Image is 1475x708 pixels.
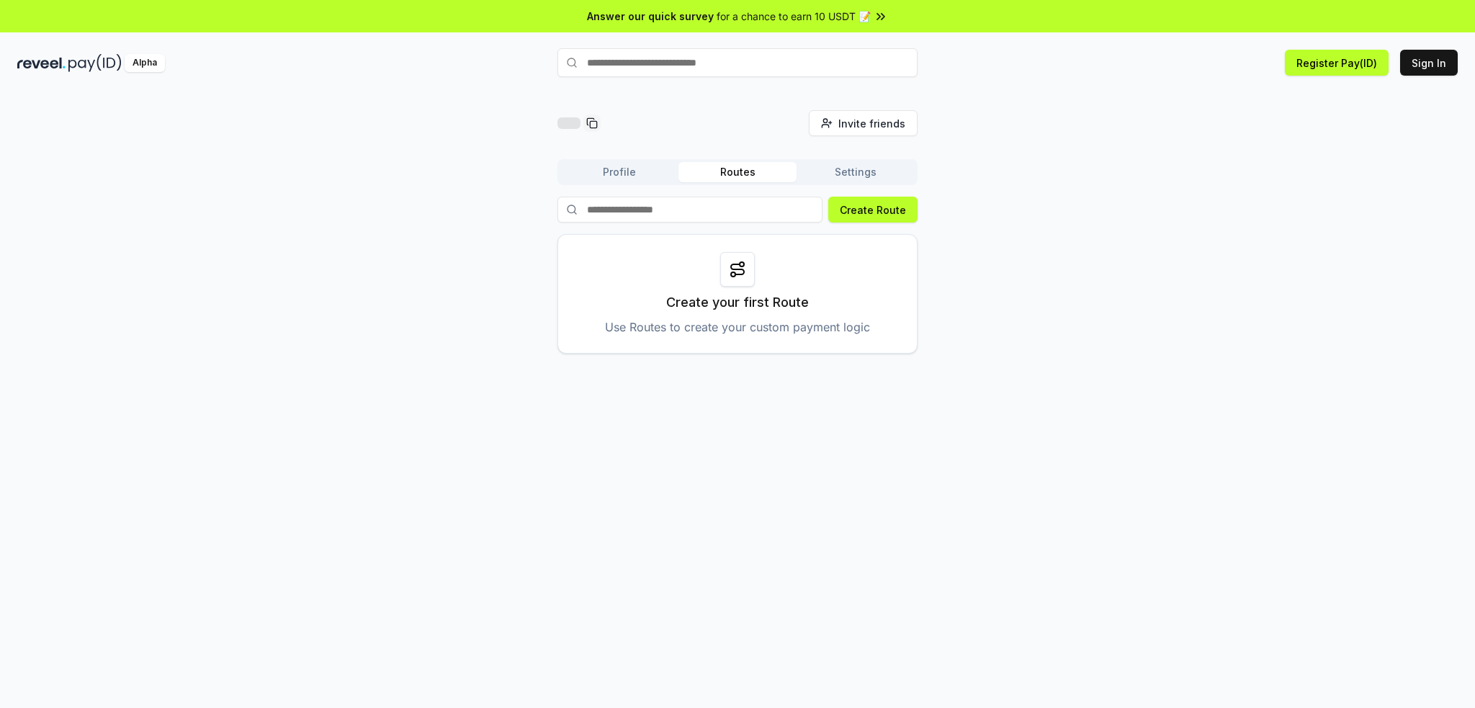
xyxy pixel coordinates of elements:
[125,54,165,72] div: Alpha
[68,54,122,72] img: pay_id
[1400,50,1458,76] button: Sign In
[1285,50,1389,76] button: Register Pay(ID)
[797,162,915,182] button: Settings
[828,197,918,223] button: Create Route
[678,162,797,182] button: Routes
[717,9,871,24] span: for a chance to earn 10 USDT 📝
[838,116,905,131] span: Invite friends
[605,318,870,336] p: Use Routes to create your custom payment logic
[666,292,809,313] p: Create your first Route
[809,110,918,136] button: Invite friends
[17,54,66,72] img: reveel_dark
[587,9,714,24] span: Answer our quick survey
[560,162,678,182] button: Profile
